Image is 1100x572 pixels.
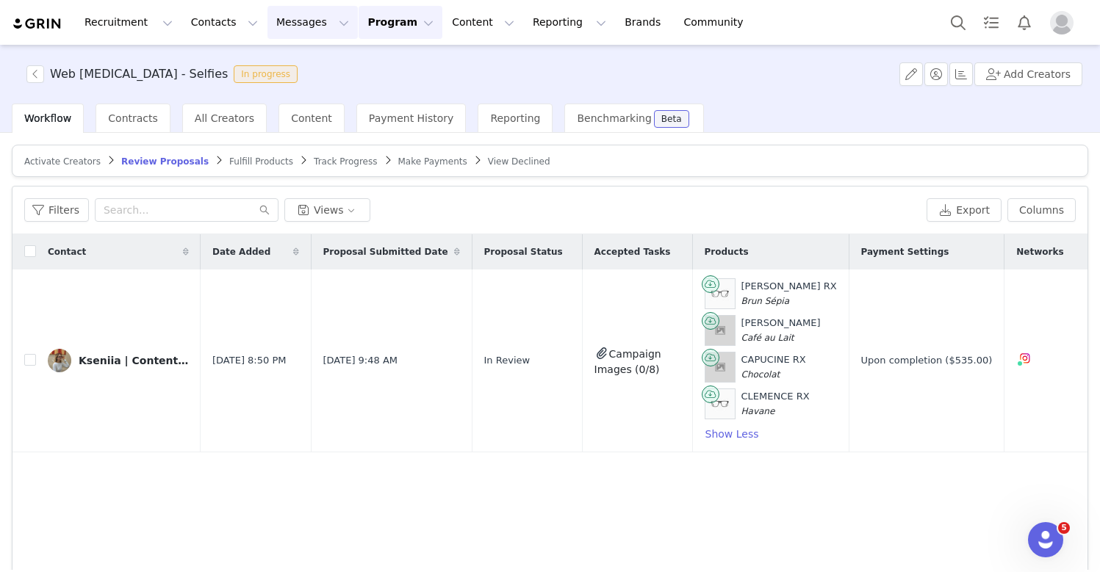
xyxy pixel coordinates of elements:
[741,406,775,416] span: Havane
[229,156,293,167] span: Fulfill Products
[323,353,398,368] span: [DATE] 9:48 AM
[398,156,467,167] span: Make Payments
[741,389,810,418] div: CLEMENCE RX
[1041,11,1088,35] button: Profile
[195,112,254,124] span: All Creators
[48,349,71,372] img: dec996e0-7b64-48d8-812b-9e87a51b5456--s.jpg
[661,115,682,123] div: Beta
[741,369,780,380] span: Chocolat
[484,353,531,368] span: In Review
[212,245,270,258] span: Date Added
[267,6,358,39] button: Messages
[705,316,735,345] img: Product Image
[121,156,209,167] span: Review Proposals
[616,6,674,39] a: Brands
[26,65,303,83] span: [object Object]
[741,316,821,344] div: [PERSON_NAME]
[1028,522,1063,557] iframe: Intercom live chat
[1007,198,1076,222] button: Columns
[709,279,731,308] img: Product Image
[594,245,671,258] span: Accepted Tasks
[490,112,540,124] span: Reporting
[314,156,377,167] span: Track Progress
[861,245,949,258] span: Payment Settings
[705,245,749,258] span: Products
[48,349,189,372] a: Kseniia | Content creator, UGC [GEOGRAPHIC_DATA]
[108,112,158,124] span: Contracts
[675,6,759,39] a: Community
[182,6,267,39] button: Contacts
[76,6,181,39] button: Recruitment
[741,352,806,381] div: CAPUCINE RX
[861,353,993,368] div: Upon completion ($535.00)
[1008,6,1040,39] button: Notifications
[369,112,454,124] span: Payment History
[212,353,286,368] span: [DATE] 8:50 PM
[50,65,228,83] h3: Web [MEDICAL_DATA] - Selfies
[741,279,837,308] div: [PERSON_NAME] RX
[284,198,370,222] button: Views
[709,389,731,419] img: Product Image
[291,112,332,124] span: Content
[1050,11,1074,35] img: placeholder-profile.jpg
[24,198,89,222] button: Filters
[705,425,760,443] button: Show Less
[741,296,790,306] span: Brun Sépia
[942,6,974,39] button: Search
[12,17,63,31] img: grin logo
[524,6,615,39] button: Reporting
[1058,522,1070,534] span: 5
[927,198,1002,222] button: Export
[741,333,794,343] span: Café au Lait
[24,156,101,167] span: Activate Creators
[443,6,523,39] button: Content
[975,6,1007,39] a: Tasks
[259,205,270,215] i: icon: search
[48,245,86,258] span: Contact
[974,62,1082,86] button: Add Creators
[95,198,278,222] input: Search...
[359,6,442,39] button: Program
[577,112,651,124] span: Benchmarking
[705,352,735,382] img: Product Image
[594,348,661,375] span: Campaign Images (0/8)
[484,245,563,258] span: Proposal Status
[79,355,189,366] div: Kseniia | Content creator, UGC [GEOGRAPHIC_DATA]
[24,112,71,124] span: Workflow
[234,65,298,83] span: In progress
[323,245,448,258] span: Proposal Submitted Date
[1016,245,1063,258] span: Networks
[488,156,550,167] span: View Declined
